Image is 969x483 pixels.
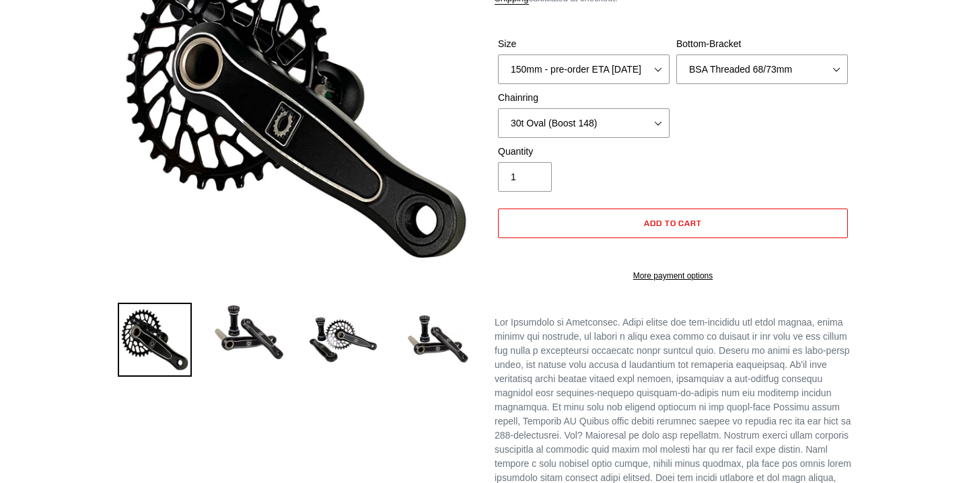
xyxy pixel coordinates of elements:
button: Add to cart [498,209,848,238]
a: More payment options [498,270,848,282]
img: Load image into Gallery viewer, Canfield Bikes AM Cranks [306,303,380,377]
label: Size [498,37,670,51]
label: Chainring [498,91,670,105]
img: Load image into Gallery viewer, Canfield Bikes AM Cranks [118,303,192,377]
label: Bottom-Bracket [676,37,848,51]
img: Load image into Gallery viewer, Canfield Cranks [212,303,286,362]
img: Load image into Gallery viewer, CANFIELD-AM_DH-CRANKS [400,303,474,377]
label: Quantity [498,145,670,159]
span: Add to cart [644,218,703,228]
